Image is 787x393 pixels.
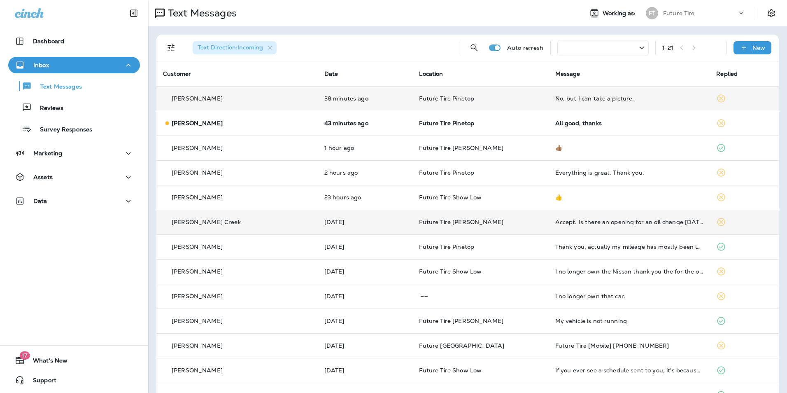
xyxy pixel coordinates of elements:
p: [PERSON_NAME] [172,120,223,126]
button: Settings [764,6,779,21]
span: Future Tire [PERSON_NAME] [419,144,503,152]
div: I no longer own the Nissan thank you the for the offer doe hagd [555,268,703,275]
p: [PERSON_NAME] [172,268,223,275]
button: Marketing [8,145,140,161]
button: Assets [8,169,140,185]
p: New [752,44,765,51]
button: Data [8,193,140,209]
span: Customer [163,70,191,77]
span: 17 [19,351,30,360]
span: Future Tire Show Low [419,194,482,201]
span: Future Tire [PERSON_NAME] [419,317,503,325]
p: [PERSON_NAME] [172,318,223,324]
p: Assets [33,174,53,180]
p: [PERSON_NAME] [172,95,223,102]
p: Text Messages [32,83,82,91]
button: Search Messages [466,40,482,56]
p: Survey Responses [32,126,92,134]
span: Future Tire Pinetop [419,243,474,250]
p: [PERSON_NAME] Creek [172,219,241,225]
div: Thank you, actually my mileage has mostly been locally lately and I'm out on of town; car parked ... [555,243,703,250]
p: [PERSON_NAME] [172,367,223,374]
span: Future Tire Pinetop [419,95,474,102]
p: Sep 10, 2025 09:19 AM [324,145,406,151]
div: 1 - 21 [662,44,674,51]
p: [PERSON_NAME] [172,194,223,201]
button: Inbox [8,57,140,73]
span: Support [25,377,56,387]
span: What's New [25,357,68,367]
div: FT [646,7,658,19]
div: Text Direction:Incoming [193,41,277,54]
div: If you ever see a schedule sent to you, it's because I booked it for us. If you don't want to do ... [555,367,703,374]
p: [PERSON_NAME] [172,342,223,349]
p: Text Messages [165,7,237,19]
p: Sep 10, 2025 09:43 AM [324,120,406,126]
p: Marketing [33,150,62,157]
div: Accept. Is there an opening for an oil change this Wednesday September 10th after 11 am? [555,219,703,225]
button: Collapse Sidebar [122,5,145,21]
p: Sep 8, 2025 09:03 AM [324,268,406,275]
p: Data [33,198,47,204]
button: Filters [163,40,179,56]
p: Inbox [33,62,49,68]
span: Future Tire Show Low [419,367,482,374]
button: Support [8,372,140,388]
div: 👍 [555,194,703,201]
p: Sep 7, 2025 08:22 AM [324,318,406,324]
span: Future Tire Pinetop [419,119,474,127]
button: Reviews [8,99,140,116]
span: Replied [716,70,738,77]
p: Sep 10, 2025 08:04 AM [324,169,406,176]
p: [PERSON_NAME] [172,145,223,151]
p: [PERSON_NAME] [172,169,223,176]
p: [PERSON_NAME] [172,293,223,299]
span: Message [555,70,580,77]
div: Future Tire [Mobile] +192823211970 [555,342,703,349]
div: No, but I can take a picture. [555,95,703,102]
span: Future Tire Show Low [419,268,482,275]
p: Sep 10, 2025 09:48 AM [324,95,406,102]
p: Sep 9, 2025 10:29 AM [324,194,406,201]
p: Sep 8, 2025 01:19 PM [324,219,406,225]
p: Reviews [32,105,63,112]
span: Location [419,70,443,77]
div: My vehicle is not running [555,318,703,324]
span: Date [324,70,338,77]
button: 17What's New [8,352,140,369]
p: Auto refresh [507,44,544,51]
div: 👍🏽 [555,145,703,151]
span: Working as: [603,10,638,17]
span: Text Direction : Incoming [198,44,263,51]
div: All good, thanks [555,120,703,126]
span: Future [GEOGRAPHIC_DATA] [419,342,504,349]
div: Everything is great. Thank you. [555,169,703,176]
p: Dashboard [33,38,64,44]
div: I no longer own that car. [555,293,703,299]
p: Future Tire [663,10,695,16]
p: [PERSON_NAME] [172,243,223,250]
p: Sep 7, 2025 03:45 PM [324,293,406,299]
button: Dashboard [8,33,140,49]
p: Sep 6, 2025 09:58 PM [324,342,406,349]
p: Sep 8, 2025 09:49 AM [324,243,406,250]
span: Future Tire Pinetop [419,169,474,176]
button: Text Messages [8,77,140,95]
button: Survey Responses [8,120,140,138]
p: Sep 5, 2025 09:13 AM [324,367,406,374]
span: Future Tire [PERSON_NAME] [419,218,503,226]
